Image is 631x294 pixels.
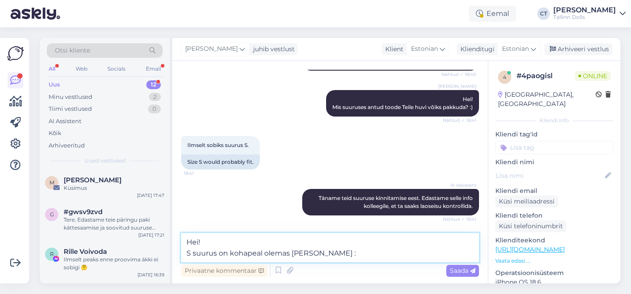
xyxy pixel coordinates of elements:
[553,14,616,21] div: Tallinn Dolls
[47,63,57,75] div: All
[64,208,103,216] span: #gwsv9zvd
[50,211,54,218] span: g
[84,157,125,165] span: Uued vestlused
[441,71,476,78] span: Nähtud ✓ 18:40
[443,182,476,188] span: AI Assistent
[181,265,267,277] div: Privaatne kommentaar
[495,268,613,278] p: Operatsioonisüsteem
[185,44,238,54] span: [PERSON_NAME]
[64,176,122,184] span: Maarja Vaino
[49,141,85,150] div: Arhiveeritud
[49,80,60,89] div: Uus
[553,7,626,21] a: [PERSON_NAME]Tallinn Dolls
[49,117,81,126] div: AI Assistent
[149,93,161,102] div: 2
[457,45,494,54] div: Klienditugi
[184,170,217,177] span: 18:41
[495,130,613,139] p: Kliendi tag'id
[64,256,164,271] div: Ilmselt peaks enne proovima äkki ei sobigi 🤔
[49,93,92,102] div: Minu vestlused
[495,141,613,154] input: Lisa tag
[537,8,550,20] div: CT
[495,278,613,287] p: iPhone OS 18.6
[382,45,403,54] div: Klient
[55,46,90,55] span: Otsi kliente
[469,6,516,22] div: Eemal
[411,44,438,54] span: Estonian
[64,248,107,256] span: Rille Voivoda
[443,117,476,124] span: Nähtud ✓ 18:41
[138,232,164,238] div: [DATE] 17:21
[187,142,249,148] span: Ilmselt sobiks suurus S.
[49,179,54,186] span: M
[575,71,611,81] span: Online
[137,271,164,278] div: [DATE] 16:39
[74,63,89,75] div: Web
[144,63,163,75] div: Email
[64,216,164,232] div: Tere, Edastame teie päringu paki kättesaamise ja soovitud suuruse kohta kolleegile, kes tegeleb t...
[181,233,479,262] textarea: Hei! S suurus on kohapeal olemas [PERSON_NAME] :
[250,45,295,54] div: juhib vestlust
[553,7,616,14] div: [PERSON_NAME]
[49,105,92,113] div: Tiimi vestlused
[64,184,164,192] div: Küsimus
[438,83,476,90] span: [PERSON_NAME]
[495,211,613,220] p: Kliendi telefon
[495,220,566,232] div: Küsi telefoninumbrit
[502,44,529,54] span: Estonian
[495,236,613,245] p: Klienditeekond
[517,71,575,81] div: # 4paogisl
[181,155,260,170] div: Size S would probably fit.
[49,129,61,138] div: Kõik
[450,267,475,275] span: Saada
[319,195,474,209] span: Täname teid suuruse kinnitamise eest. Edastame selle info kolleegile, et ta saaks laoseisu kontro...
[544,43,612,55] div: Arhiveeri vestlus
[137,192,164,199] div: [DATE] 17:47
[495,186,613,196] p: Kliendi email
[495,158,613,167] p: Kliendi nimi
[498,90,596,109] div: [GEOGRAPHIC_DATA], [GEOGRAPHIC_DATA]
[146,80,161,89] div: 12
[495,196,558,207] div: Küsi meiliaadressi
[106,63,127,75] div: Socials
[503,74,506,80] span: 4
[50,251,54,257] span: R
[496,171,603,181] input: Lisa nimi
[495,117,613,124] div: Kliendi info
[148,105,161,113] div: 0
[443,216,476,222] span: Nähtud ✓ 18:41
[7,45,24,62] img: Askly Logo
[495,257,613,265] p: Vaata edasi ...
[495,245,565,253] a: [URL][DOMAIN_NAME]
